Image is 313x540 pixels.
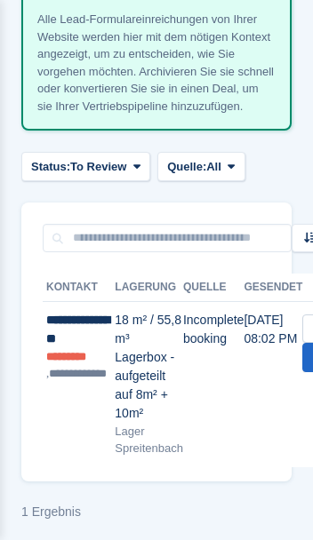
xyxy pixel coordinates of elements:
th: Quelle [183,274,244,302]
div: 18 m² / 55,8 m³ Lagerbox - aufgeteilt auf 8m² + 10m² [115,311,183,423]
button: Status: To Review [21,152,150,181]
td: Incomplete booking [183,302,244,467]
th: Gesendet [244,274,302,302]
th: Kontakt [43,274,115,302]
div: 1 Ergebnis [21,503,292,521]
span: Status: [31,158,70,176]
td: [DATE] 08:02 PM [244,302,302,467]
span: Quelle: [167,158,206,176]
span: To Review [70,158,126,176]
th: Lagerung [115,274,183,302]
p: Alle Lead-Formulareinreichungen von Ihrer Website werden hier mit dem nötigen Kontext angezeigt, ... [37,11,276,115]
div: Lager Spreitenbach [115,423,183,457]
button: Quelle: All [157,152,245,181]
span: All [206,158,221,176]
